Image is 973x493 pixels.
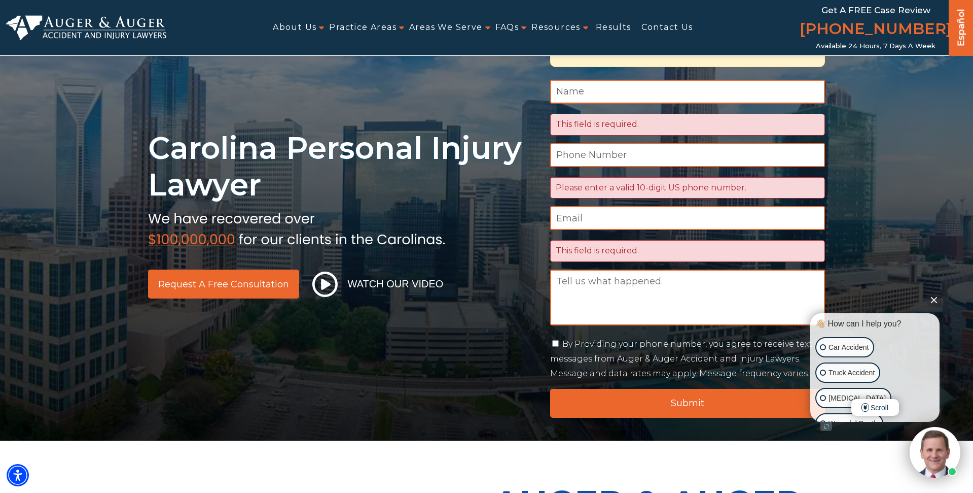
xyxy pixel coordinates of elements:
div: Please enter a valid 10-digit US phone number. [550,177,825,199]
p: [MEDICAL_DATA] [828,392,886,405]
div: 👋🏼 How can I help you? [813,318,937,330]
label: By Providing your phone number, you agree to receive text messages from Auger & Auger Accident an... [550,339,812,378]
span: Available 24 Hours, 7 Days a Week [816,42,935,50]
span: Scroll [851,399,899,416]
p: Wrongful Death [828,417,878,430]
button: Close Intaker Chat Widget [927,292,941,307]
input: Name [550,80,825,104]
a: Open intaker chat [820,422,832,431]
img: Auger & Auger Accident and Injury Lawyers Logo [6,15,166,40]
button: Watch Our Video [309,271,447,298]
input: Phone Number [550,143,825,167]
h1: Carolina Personal Injury Lawyer [148,130,538,203]
input: Submit [550,389,825,418]
img: sub text [148,208,445,247]
a: Contact Us [641,16,693,39]
a: Practice Areas [329,16,397,39]
div: This field is required. [550,114,825,136]
a: Request a Free Consultation [148,270,299,299]
span: Get a FREE Case Review [821,5,930,15]
img: Intaker widget Avatar [910,427,960,478]
a: [PHONE_NUMBER] [800,18,952,42]
a: Resources [531,16,581,39]
input: Email [550,206,825,230]
span: Request a Free Consultation [158,280,289,289]
div: This field is required. [550,240,825,262]
div: Accessibility Menu [7,464,29,486]
a: Areas We Serve [409,16,483,39]
p: Truck Accident [828,367,875,379]
a: FAQs [495,16,519,39]
a: About Us [273,16,316,39]
a: Results [596,16,631,39]
p: Car Accident [828,341,869,354]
